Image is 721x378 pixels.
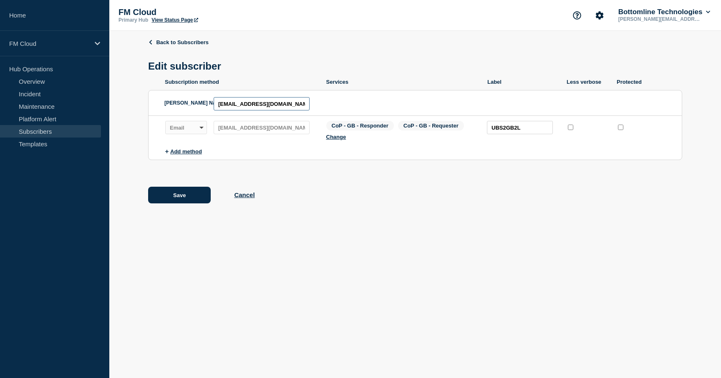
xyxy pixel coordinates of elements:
input: subscription-address [214,121,310,134]
button: Add method [165,148,202,155]
input: less verbose checkbox [568,125,573,130]
p: Less verbose [567,79,608,85]
p: FM Cloud [9,40,89,47]
p: Subscription method [165,79,318,85]
p: Protected [617,79,650,85]
button: Save [148,187,211,203]
button: Account settings [591,7,608,24]
a: Back to Subscribers [148,39,209,45]
label: [PERSON_NAME] Name ID: [164,100,214,106]
button: Cancel [234,191,255,198]
span: CoP - GB - Requester [398,121,464,130]
p: Services [326,79,479,85]
span: CoP - GB - Responder [326,121,394,130]
a: View Status Page [151,17,198,23]
input: protected checkbox [618,125,623,130]
input: Subscriber label [487,121,553,134]
p: Primary Hub [118,17,148,23]
button: Change [326,134,346,140]
p: [PERSON_NAME][EMAIL_ADDRESS][PERSON_NAME][DOMAIN_NAME] [617,16,703,22]
button: Bottomline Technologies [617,8,712,16]
h1: Edit subscriber [148,60,226,72]
button: Support [568,7,586,24]
input: SAML Name ID [214,97,310,110]
p: Label [487,79,558,85]
p: FM Cloud [118,8,285,17]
